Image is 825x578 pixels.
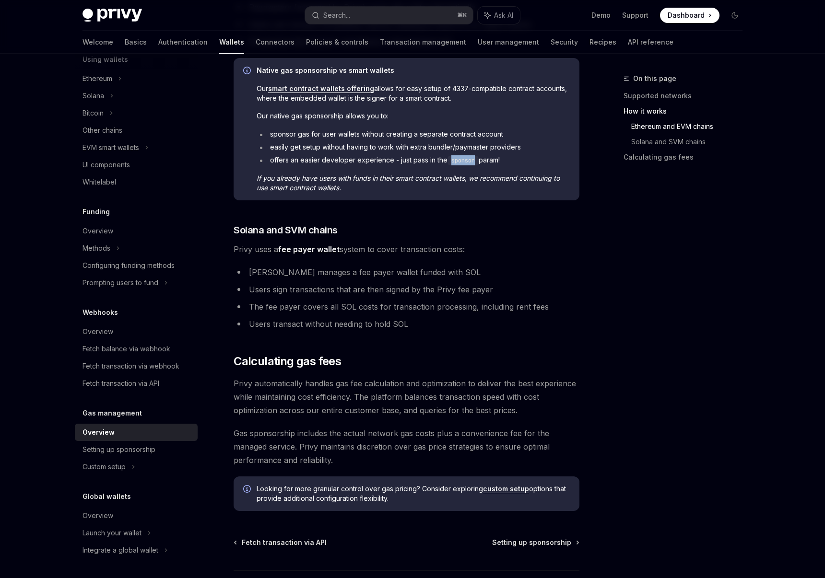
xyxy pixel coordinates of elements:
div: Fetch transaction via API [82,378,159,389]
a: Recipes [589,31,616,54]
li: Users transact without needing to hold SOL [234,317,579,331]
div: Whitelabel [82,176,116,188]
div: Methods [82,243,110,254]
a: Calculating gas fees [624,150,750,165]
a: Policies & controls [306,31,368,54]
span: Ask AI [494,11,513,20]
a: Overview [75,507,198,524]
div: UI components [82,159,130,171]
div: Other chains [82,125,122,136]
span: Privy automatically handles gas fee calculation and optimization to deliver the best experience w... [234,377,579,417]
button: Ask AI [478,7,520,24]
button: Search...⌘K [305,7,473,24]
li: The fee payer covers all SOL costs for transaction processing, including rent fees [234,300,579,313]
span: ⌘ K [457,12,467,19]
img: dark logo [82,9,142,22]
h5: Global wallets [82,491,131,502]
span: Gas sponsorship includes the actual network gas costs plus a convenience fee for the managed serv... [234,427,579,467]
div: Custom setup [82,461,126,473]
a: smart contract wallets offering [268,84,374,93]
a: Fetch balance via webhook [75,340,198,358]
a: Configuring funding methods [75,257,198,274]
span: On this page [633,73,676,84]
code: sponsor [448,156,479,165]
div: Configuring funding methods [82,260,175,271]
li: sponsor gas for user wallets without creating a separate contract account [257,129,570,139]
span: Our native gas sponsorship allows you to: [257,111,570,121]
span: Calculating gas fees [234,354,341,369]
a: Ethereum and EVM chains [631,119,750,134]
span: Looking for more granular control over gas pricing? Consider exploring options that provide addit... [257,484,570,503]
a: Overview [75,222,198,240]
a: Connectors [256,31,295,54]
a: Fetch transaction via API [75,375,198,392]
a: Welcome [82,31,113,54]
a: custom setup [483,485,529,493]
a: How it works [624,104,750,119]
a: Fetch transaction via API [235,538,327,547]
li: easily get setup without having to work with extra bundler/paymaster providers [257,142,570,152]
a: Security [551,31,578,54]
a: Other chains [75,122,198,139]
div: Overview [82,427,115,438]
div: Search... [323,10,350,21]
span: Dashboard [668,11,705,20]
a: Support [622,11,648,20]
a: Overview [75,323,198,340]
span: Solana and SVM chains [234,223,338,237]
a: Wallets [219,31,244,54]
div: Overview [82,326,113,337]
a: Dashboard [660,8,719,23]
a: Basics [125,31,147,54]
div: Ethereum [82,73,112,84]
li: Users sign transactions that are then signed by the Privy fee payer [234,283,579,296]
em: If you already have users with funds in their smart contract wallets, we recommend continuing to ... [257,174,560,192]
a: Overview [75,424,198,441]
a: Whitelabel [75,173,198,191]
h5: Gas management [82,407,142,419]
svg: Info [243,485,253,495]
svg: Info [243,67,253,76]
a: API reference [628,31,673,54]
a: Solana and SVM chains [631,134,750,150]
div: Launch your wallet [82,527,141,539]
div: Overview [82,510,113,521]
div: Fetch transaction via webhook [82,360,179,372]
div: EVM smart wallets [82,142,139,153]
div: Prompting users to fund [82,277,158,289]
span: Setting up sponsorship [492,538,571,547]
span: Our allows for easy setup of 4337-compatible contract accounts, where the embedded wallet is the ... [257,84,570,103]
a: Supported networks [624,88,750,104]
strong: fee payer wallet [278,244,340,254]
a: Setting up sponsorship [492,538,578,547]
strong: Native gas sponsorship vs smart wallets [257,66,394,74]
a: Authentication [158,31,208,54]
a: Setting up sponsorship [75,441,198,458]
div: Overview [82,225,113,237]
div: Solana [82,90,104,102]
h5: Funding [82,206,110,218]
a: Fetch transaction via webhook [75,358,198,375]
a: User management [478,31,539,54]
h5: Webhooks [82,307,118,318]
div: Fetch balance via webhook [82,343,170,355]
a: Transaction management [380,31,466,54]
span: Fetch transaction via API [242,538,327,547]
div: Setting up sponsorship [82,444,155,455]
li: [PERSON_NAME] manages a fee payer wallet funded with SOL [234,266,579,279]
a: UI components [75,156,198,173]
a: Demo [591,11,611,20]
li: offers an easier developer experience - just pass in the param! [257,155,570,165]
div: Integrate a global wallet [82,544,158,556]
div: Bitcoin [82,107,104,119]
span: Privy uses a system to cover transaction costs: [234,243,579,256]
button: Toggle dark mode [727,8,742,23]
